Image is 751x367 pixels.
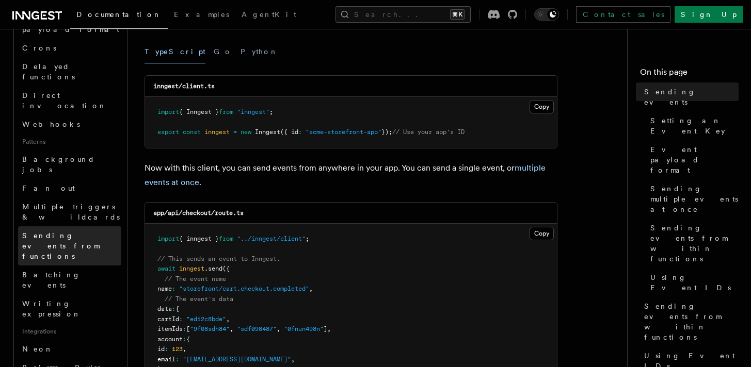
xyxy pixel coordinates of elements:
[175,356,179,363] span: :
[204,265,222,272] span: .send
[18,197,121,226] a: Multiple triggers & wildcards
[157,345,165,353] span: id
[640,82,739,111] a: Sending events
[145,40,205,63] button: TypeScript
[237,325,277,332] span: "sdf098487"
[650,183,739,214] span: Sending multiple events at once
[280,128,298,136] span: ({ id
[675,6,743,23] a: Sign Up
[235,3,302,28] a: AgentKit
[157,108,179,115] span: import
[179,235,219,242] span: { inngest }
[530,227,554,240] button: Copy
[242,10,296,19] span: AgentKit
[22,155,95,174] span: Background jobs
[204,128,230,136] span: inngest
[233,128,237,136] span: =
[22,120,80,128] span: Webhooks
[157,315,179,323] span: cartId
[183,345,186,353] span: ,
[179,265,204,272] span: inngest
[186,325,190,332] span: [
[335,6,471,23] button: Search...⌘K
[183,336,186,343] span: :
[644,301,739,342] span: Sending events from within functions
[157,265,175,272] span: await
[22,203,120,221] span: Multiple triggers & wildcards
[18,115,121,134] a: Webhooks
[646,219,739,268] a: Sending events from within functions
[277,325,280,332] span: ,
[70,3,168,29] a: Documentation
[22,271,81,289] span: Batching events
[306,235,309,242] span: ;
[165,295,233,303] span: // The event's data
[255,128,280,136] span: Inngest
[646,111,739,140] a: Setting an Event Key
[153,209,244,216] code: app/api/checkout/route.ts
[157,255,280,262] span: // This sends an event to Inngest.
[226,315,230,323] span: ,
[172,345,183,353] span: 123
[646,140,739,179] a: Event payload format
[640,66,739,82] h4: On this page
[18,39,121,57] a: Crons
[18,134,121,150] span: Patterns
[18,226,121,265] a: Sending events from functions
[237,108,269,115] span: "inngest"
[22,91,107,110] span: Direct invocation
[157,305,172,312] span: data
[18,340,121,358] a: Neon
[392,128,465,136] span: // Use your app's ID
[179,315,183,323] span: :
[18,57,121,86] a: Delayed functions
[222,265,230,272] span: ({
[219,108,233,115] span: from
[22,62,75,81] span: Delayed functions
[381,128,392,136] span: });
[18,265,121,294] a: Batching events
[18,294,121,323] a: Writing expression
[650,144,739,175] span: Event payload format
[324,325,327,332] span: ]
[530,100,554,113] button: Copy
[241,128,251,136] span: new
[183,356,291,363] span: "[EMAIL_ADDRESS][DOMAIN_NAME]"
[214,40,232,63] button: Go
[230,325,233,332] span: ,
[186,315,226,323] span: "ed12c8bde"
[22,231,99,260] span: Sending events from functions
[650,272,739,293] span: Using Event IDs
[22,184,75,192] span: Fan out
[157,356,175,363] span: email
[450,9,465,20] kbd: ⌘K
[646,268,739,297] a: Using Event IDs
[165,275,226,282] span: // The event name
[157,336,183,343] span: account
[168,3,235,28] a: Examples
[291,356,295,363] span: ,
[18,150,121,179] a: Background jobs
[172,305,175,312] span: :
[650,115,739,136] span: Setting an Event Key
[241,40,278,63] button: Python
[165,345,168,353] span: :
[183,325,186,332] span: :
[179,108,219,115] span: { Inngest }
[190,325,230,332] span: "9f08sdh84"
[157,235,179,242] span: import
[145,161,557,190] p: Now with this client, you can send events from anywhere in your app. You can send a single event,...
[157,325,183,332] span: itemIds
[22,44,56,52] span: Crons
[179,285,309,292] span: "storefront/cart.checkout.completed"
[650,223,739,264] span: Sending events from within functions
[22,299,81,318] span: Writing expression
[174,10,229,19] span: Examples
[145,163,546,187] a: multiple events at once
[183,128,201,136] span: const
[284,325,324,332] span: "0fnun498n"
[22,345,53,353] span: Neon
[327,325,331,332] span: ,
[640,297,739,346] a: Sending events from within functions
[172,285,175,292] span: :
